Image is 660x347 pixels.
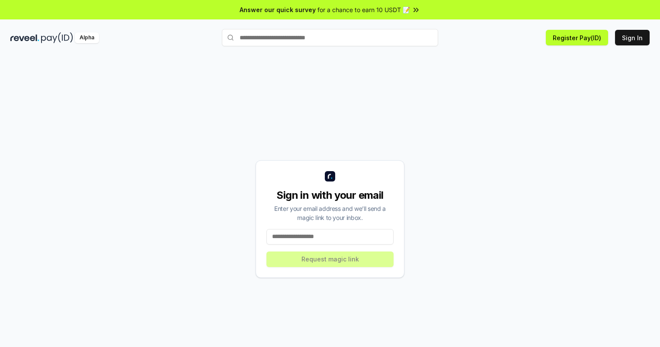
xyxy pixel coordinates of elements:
div: Alpha [75,32,99,43]
div: Sign in with your email [266,188,394,202]
div: Enter your email address and we’ll send a magic link to your inbox. [266,204,394,222]
button: Sign In [615,30,650,45]
img: logo_small [325,171,335,181]
img: reveel_dark [10,32,39,43]
span: Answer our quick survey [240,5,316,14]
span: for a chance to earn 10 USDT 📝 [317,5,410,14]
button: Register Pay(ID) [546,30,608,45]
img: pay_id [41,32,73,43]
